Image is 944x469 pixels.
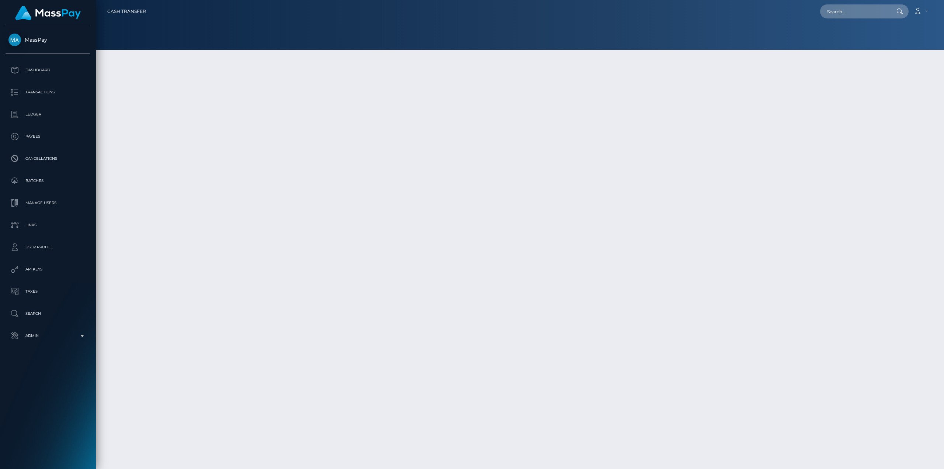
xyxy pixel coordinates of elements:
img: MassPay [8,34,21,46]
p: User Profile [8,242,87,253]
img: MassPay Logo [15,6,81,20]
a: Ledger [6,105,90,124]
p: Batches [8,175,87,186]
p: Links [8,220,87,231]
a: API Keys [6,260,90,279]
p: Ledger [8,109,87,120]
a: Cash Transfer [107,4,146,19]
p: Dashboard [8,65,87,76]
a: Admin [6,327,90,345]
p: Admin [8,330,87,341]
a: Transactions [6,83,90,101]
a: User Profile [6,238,90,256]
p: Cancellations [8,153,87,164]
a: Dashboard [6,61,90,79]
p: Search [8,308,87,319]
a: Payees [6,127,90,146]
p: API Keys [8,264,87,275]
p: Taxes [8,286,87,297]
input: Search... [820,4,889,18]
a: Search [6,304,90,323]
a: Manage Users [6,194,90,212]
p: Transactions [8,87,87,98]
span: MassPay [6,37,90,43]
p: Payees [8,131,87,142]
a: Taxes [6,282,90,301]
p: Manage Users [8,197,87,208]
a: Cancellations [6,149,90,168]
a: Links [6,216,90,234]
a: Batches [6,172,90,190]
